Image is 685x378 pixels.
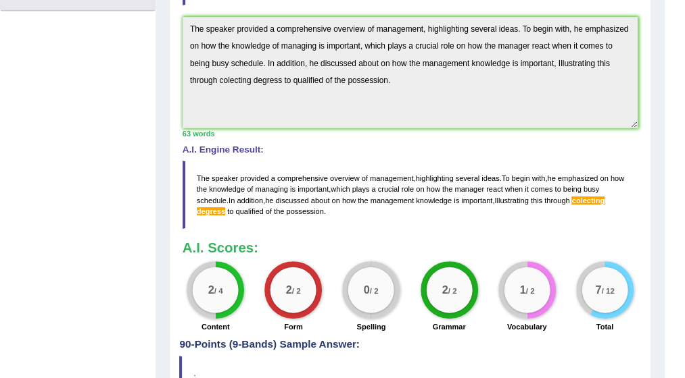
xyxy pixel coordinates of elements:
span: the [442,185,452,193]
span: plays [352,185,369,193]
label: Form [284,321,303,332]
span: speaker [212,174,238,182]
small: / 12 [601,286,614,295]
span: to [554,185,561,193]
span: The [197,174,210,182]
span: addition [237,196,263,205]
span: to [227,207,233,215]
span: crucial [378,185,400,193]
span: highlighting [415,174,453,182]
span: how [342,196,356,205]
span: knowledge [209,185,245,193]
span: schedule [197,196,227,205]
span: when [505,185,523,193]
span: on [600,174,608,182]
small: / 2 [292,286,301,295]
span: he [547,174,555,182]
span: on [331,196,339,205]
span: react [486,185,503,193]
small: / 2 [448,286,456,295]
span: is [454,196,459,205]
span: begin [511,174,529,182]
big: 1 [519,283,525,296]
span: being [563,185,582,193]
span: ideas [481,174,499,182]
span: comes [531,185,553,193]
span: of [247,185,253,193]
span: which [331,185,350,193]
span: several [455,174,479,182]
label: Grammar [432,321,465,332]
span: through [544,196,569,205]
label: Vocabulary [507,321,547,332]
span: knowledge [416,196,452,205]
span: the [274,207,284,215]
small: / 4 [214,286,223,295]
span: on [416,185,424,193]
span: To [502,174,510,182]
span: emphasized [558,174,598,182]
span: the [358,196,368,205]
span: In [229,196,235,205]
span: this [531,196,542,205]
span: discussed [275,196,308,205]
span: of [362,174,368,182]
span: management [371,196,414,205]
big: 0 [364,283,370,296]
span: he [265,196,273,205]
span: Illustrating [494,196,528,205]
span: Possible spelling mistake found. (did you mean: degrees) [197,207,225,215]
span: important [461,196,492,205]
span: important [298,185,329,193]
span: managing [255,185,288,193]
span: comprehensive [277,174,328,182]
span: manager [454,185,484,193]
big: 2 [286,283,292,296]
span: how [611,174,624,182]
span: Possible spelling mistake found. (did you mean: collecting) [571,196,605,205]
span: with [532,174,545,182]
small: / 2 [525,286,534,295]
blockquote: , . , , . , , . [183,161,638,229]
span: a [371,185,375,193]
span: busy [584,185,599,193]
span: it [525,185,529,193]
label: Spelling [356,321,385,332]
span: is [290,185,296,193]
small: / 2 [370,286,379,295]
span: the [197,185,207,193]
span: overview [330,174,360,182]
span: management [370,174,413,182]
big: 7 [595,283,601,296]
label: Total [596,321,613,332]
span: possession [286,207,323,215]
div: 63 words [183,128,638,139]
span: of [266,207,272,215]
b: A.I. Scores: [183,240,258,255]
span: a [271,174,275,182]
label: Content [202,321,230,332]
span: how [426,185,440,193]
span: role [402,185,414,193]
big: 2 [442,283,448,296]
span: qualified [235,207,263,215]
span: about [311,196,330,205]
h4: A.I. Engine Result: [183,145,638,155]
span: provided [240,174,268,182]
big: 2 [208,283,214,296]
